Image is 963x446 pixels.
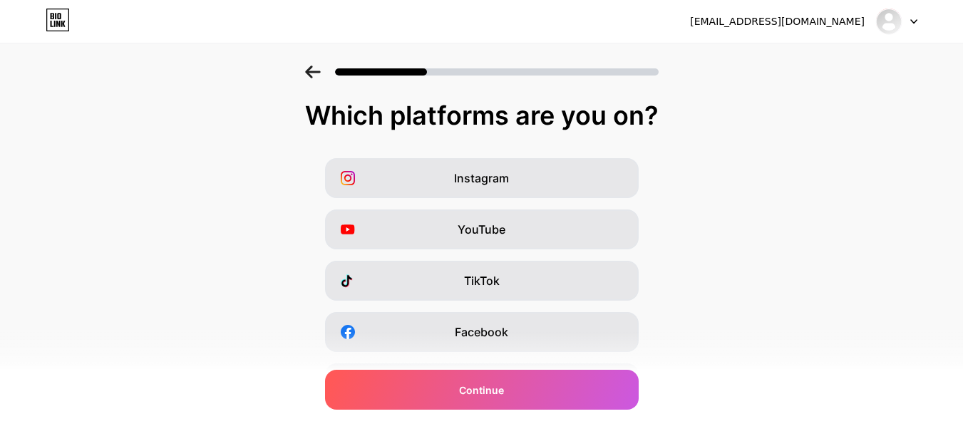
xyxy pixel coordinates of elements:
span: TikTok [464,272,500,289]
span: Facebook [455,323,508,341]
span: Buy Me a Coffee [437,426,526,443]
div: [EMAIL_ADDRESS][DOMAIN_NAME] [690,14,865,29]
div: Which platforms are you on? [14,101,949,130]
img: seowebdesignhoustons [875,8,902,35]
span: Instagram [454,170,509,187]
span: Continue [459,383,504,398]
span: YouTube [458,221,505,238]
